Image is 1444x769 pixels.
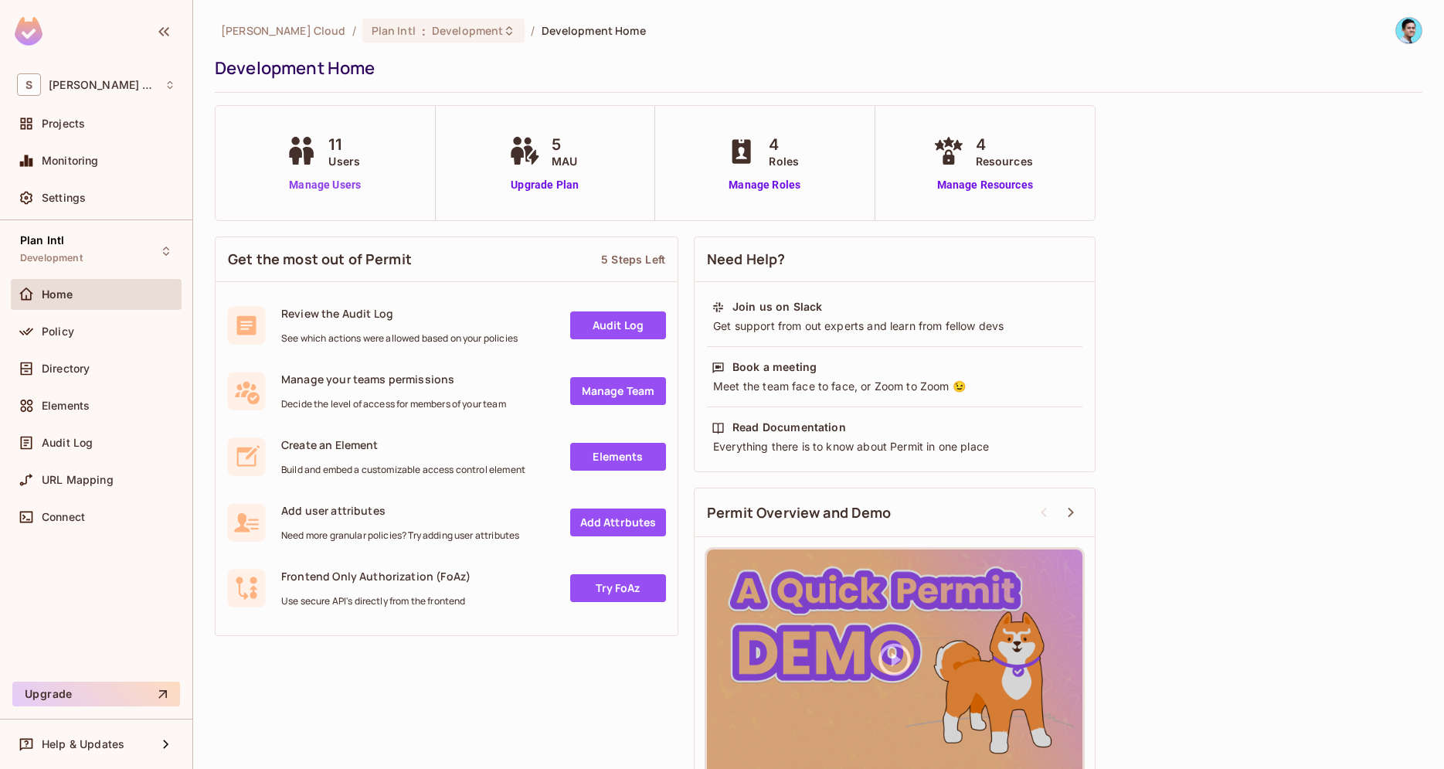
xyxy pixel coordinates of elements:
[281,398,506,410] span: Decide the level of access for members of your team
[15,17,42,46] img: SReyMgAAAABJRU5ErkJggg==
[372,23,416,38] span: Plan Intl
[42,192,86,204] span: Settings
[712,379,1078,394] div: Meet the team face to face, or Zoom to Zoom 😉
[281,503,519,518] span: Add user attributes
[42,400,90,412] span: Elements
[281,595,471,607] span: Use secure API's directly from the frontend
[20,252,83,264] span: Development
[722,177,807,193] a: Manage Roles
[1396,18,1422,43] img: Aldy Cavalera
[20,234,64,247] span: Plan Intl
[732,299,822,315] div: Join us on Slack
[570,377,666,405] a: Manage Team
[732,359,817,375] div: Book a meeting
[570,574,666,602] a: Try FoAz
[281,306,518,321] span: Review the Audit Log
[281,437,525,452] span: Create an Element
[42,511,85,523] span: Connect
[976,133,1033,156] span: 4
[42,288,73,301] span: Home
[570,311,666,339] a: Audit Log
[421,25,426,37] span: :
[42,362,90,375] span: Directory
[707,250,786,269] span: Need Help?
[281,464,525,476] span: Build and embed a customizable access control element
[281,569,471,584] span: Frontend Only Authorization (FoAz)
[328,153,360,169] span: Users
[707,503,892,522] span: Permit Overview and Demo
[42,117,85,130] span: Projects
[929,177,1041,193] a: Manage Resources
[712,439,1078,454] div: Everything there is to know about Permit in one place
[282,177,368,193] a: Manage Users
[769,153,799,169] span: Roles
[542,23,646,38] span: Development Home
[42,738,124,750] span: Help & Updates
[42,155,99,167] span: Monitoring
[215,56,1415,80] div: Development Home
[281,372,506,386] span: Manage your teams permissions
[42,325,74,338] span: Policy
[531,23,535,38] li: /
[281,332,518,345] span: See which actions were allowed based on your policies
[12,682,180,706] button: Upgrade
[432,23,503,38] span: Development
[732,420,846,435] div: Read Documentation
[281,529,519,542] span: Need more granular policies? Try adding user attributes
[42,437,93,449] span: Audit Log
[976,153,1033,169] span: Resources
[505,177,585,193] a: Upgrade Plan
[42,474,114,486] span: URL Mapping
[17,73,41,96] span: S
[221,23,346,38] span: the active workspace
[570,509,666,536] a: Add Attrbutes
[712,318,1078,334] div: Get support from out experts and learn from fellow devs
[601,252,665,267] div: 5 Steps Left
[570,443,666,471] a: Elements
[352,23,356,38] li: /
[552,153,577,169] span: MAU
[769,133,799,156] span: 4
[49,79,157,91] span: Workspace: Sawala Cloud
[328,133,360,156] span: 11
[228,250,412,269] span: Get the most out of Permit
[552,133,577,156] span: 5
